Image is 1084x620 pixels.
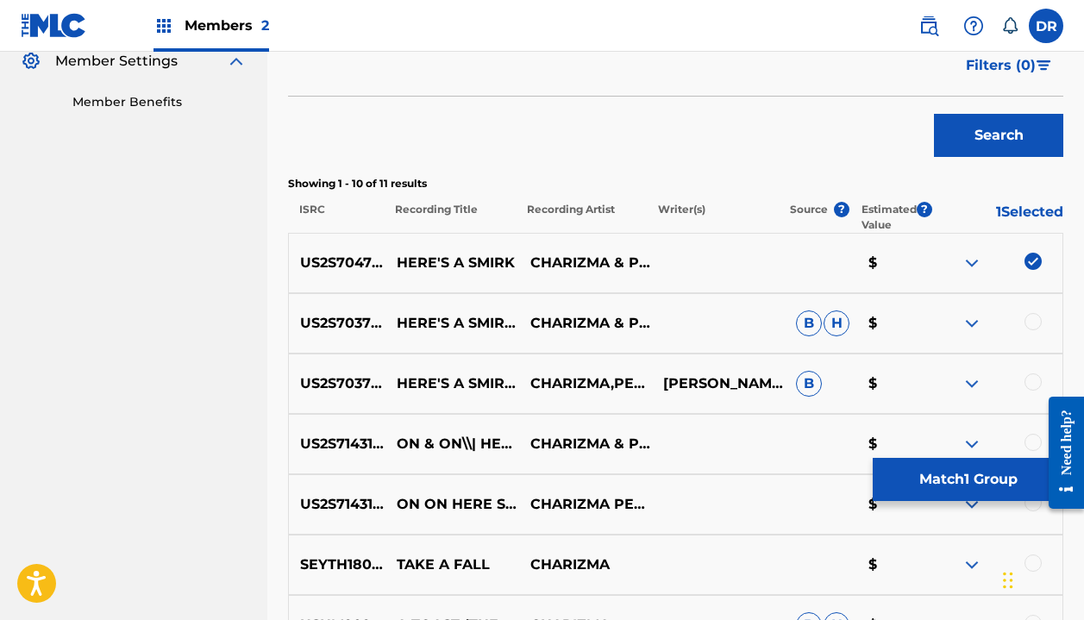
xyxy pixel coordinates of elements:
span: ? [917,202,932,217]
span: Filters ( 0 ) [966,55,1036,76]
p: Recording Title [384,202,516,233]
p: ON ON HERE S A SMIRK [385,494,518,515]
p: HERE'S A SMIRK (INSTRUMENTAL) [385,313,518,334]
p: $ [857,434,930,454]
p: $ [857,253,930,273]
p: CHARIZMA & PEANUT BUTTER WOLF [518,434,651,454]
div: Help [956,9,991,43]
span: Members [185,16,269,35]
span: ? [834,202,849,217]
span: H [824,310,849,336]
img: Top Rightsholders [154,16,174,36]
img: Member Settings [21,51,41,72]
p: TAKE A FALL [385,554,518,575]
iframe: Chat Widget [998,537,1084,620]
p: 1 Selected [932,202,1064,233]
p: HERE'S A SMIRK [385,253,518,273]
img: expand [962,554,982,575]
span: B [796,310,822,336]
div: Drag [1003,554,1013,606]
img: expand [962,373,982,394]
img: expand [962,253,982,273]
p: HERE'S A SMIRK (INSTRUMENTAL) [385,373,518,394]
img: deselect [1024,253,1042,270]
p: CHARIZMA,PEANUT BUTTER WOLF [518,373,651,394]
p: ISRC [288,202,384,233]
p: CHARIZMA [518,554,651,575]
p: US2S71431016 [289,434,385,454]
p: [PERSON_NAME] [PERSON_NAME] JR., [PERSON_NAME] [652,373,785,394]
p: Showing 1 - 10 of 11 results [288,176,1063,191]
img: MLC Logo [21,13,87,38]
img: expand [962,494,982,515]
a: Public Search [912,9,946,43]
img: help [963,16,984,36]
p: SEYTH1807701 [289,554,385,575]
img: search [918,16,939,36]
p: $ [857,373,930,394]
button: Match1 Group [873,458,1063,501]
p: ON & ON\\| HERE'S A SMIRK [385,434,518,454]
p: $ [857,554,930,575]
p: US2S70378056 [289,373,385,394]
div: User Menu [1029,9,1063,43]
p: Recording Artist [515,202,647,233]
button: Filters (0) [956,44,1063,87]
p: $ [857,494,930,515]
p: US2S70477001 [289,253,385,273]
p: Source [790,202,828,233]
p: Writer(s) [647,202,779,233]
iframe: Resource Center [1036,382,1084,524]
span: 2 [261,17,269,34]
p: Estimated Value [862,202,917,233]
span: Member Settings [55,51,178,72]
img: expand [962,313,982,334]
img: expand [226,51,247,72]
p: CHARIZMA & PEANUT BUTTER WOLF [518,253,651,273]
a: Member Benefits [72,93,247,111]
img: filter [1037,60,1051,71]
span: B [796,371,822,397]
button: Search [934,114,1063,157]
p: $ [857,313,930,334]
p: US2S71431016 [289,494,385,515]
p: CHARIZMA PEANUT BUTTER WOLF [518,494,651,515]
p: US2S70378056 [289,313,385,334]
p: CHARIZMA & PEANUT BUTTER WOLF [518,313,651,334]
div: Notifications [1001,17,1018,34]
img: expand [962,434,982,454]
